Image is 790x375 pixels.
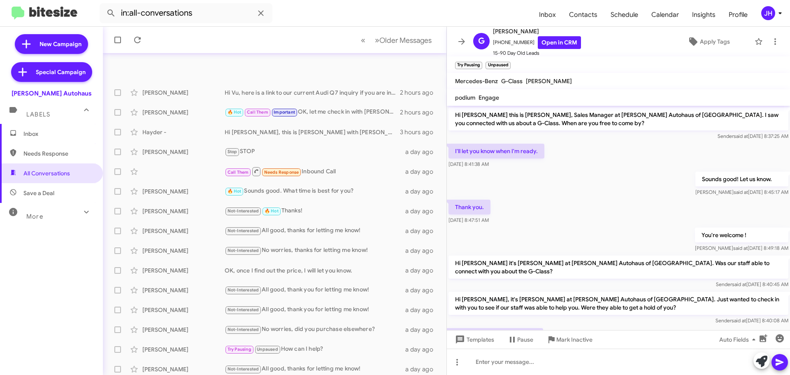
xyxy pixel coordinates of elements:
small: Try Pausing [455,62,482,69]
div: a day ago [405,168,440,176]
span: [PERSON_NAME] [493,26,581,36]
div: No worries, did you purchase elsewhere? [225,325,405,334]
div: [PERSON_NAME] [142,148,225,156]
span: [DATE] 8:41:38 AM [448,161,489,167]
span: Try Pausing [228,347,251,352]
div: a day ago [405,187,440,196]
span: More [26,213,43,220]
div: All good, thank you for letting me know! [225,305,405,314]
span: podium [455,94,475,101]
nav: Page navigation example [356,32,437,49]
a: Contacts [562,3,604,27]
span: Not-Interested [228,248,259,253]
div: a day ago [405,326,440,334]
p: Hi [PERSON_NAME] this is [PERSON_NAME], Sales Manager at [PERSON_NAME] Autohaus of [GEOGRAPHIC_DA... [448,107,788,130]
p: I'll let you know when I'm ready. [448,144,544,158]
div: [PERSON_NAME] [142,108,225,116]
div: [PERSON_NAME] [142,326,225,334]
div: All good, thanks for letting me know! [225,226,405,235]
span: [PERSON_NAME] [DATE] 8:45:17 AM [695,189,788,195]
a: Open in CRM [538,36,581,49]
div: [PERSON_NAME] [142,207,225,215]
div: 3 hours ago [400,128,440,136]
p: They were nice I'm still waiting. [448,328,543,343]
span: 15-90 Day Old Leads [493,49,581,57]
button: Next [370,32,437,49]
span: [PERSON_NAME] [DATE] 8:49:18 AM [695,245,788,251]
div: JH [761,6,775,20]
span: said at [732,281,746,287]
span: said at [734,133,748,139]
button: Auto Fields [713,332,765,347]
span: Not-Interested [228,307,259,312]
span: Unpaused [257,347,278,352]
span: Stop [228,149,237,154]
a: New Campaign [15,34,88,54]
button: Pause [501,332,540,347]
div: [PERSON_NAME] [142,187,225,196]
button: Previous [356,32,370,49]
span: Not-Interested [228,366,259,372]
input: Search [100,3,272,23]
span: Mark Inactive [556,332,592,347]
div: a day ago [405,365,440,373]
span: Older Messages [379,36,432,45]
span: G-Class [501,77,523,85]
div: [PERSON_NAME] [142,286,225,294]
div: Sounds good. What time is best for you? [225,186,405,196]
span: All Conversations [23,169,70,177]
div: a day ago [405,227,440,235]
span: 🔥 Hot [228,189,242,194]
div: a day ago [405,345,440,354]
span: « [361,35,365,45]
span: G [478,35,485,48]
span: Inbox [532,3,562,27]
span: said at [734,189,748,195]
span: Inbox [23,130,93,138]
p: Thank you. [448,200,490,214]
div: [PERSON_NAME] [142,247,225,255]
span: [DATE] 8:47:51 AM [448,217,489,223]
a: Insights [685,3,722,27]
span: Sender [DATE] 8:40:08 AM [716,317,788,324]
div: [PERSON_NAME] [142,365,225,373]
div: a day ago [405,266,440,275]
p: You're welcome ! [695,228,788,242]
span: Not-Interested [228,228,259,233]
span: Not-Interested [228,287,259,293]
span: Needs Response [264,170,299,175]
button: Mark Inactive [540,332,599,347]
div: a day ago [405,247,440,255]
div: a day ago [405,207,440,215]
div: All good, thank you for letting me know! [225,285,405,295]
span: 🔥 Hot [265,208,279,214]
div: How can I help? [225,345,405,354]
div: Hi [PERSON_NAME], this is [PERSON_NAME] with [PERSON_NAME], I work alongside [PERSON_NAME]. I see... [225,128,400,136]
span: Not-Interested [228,327,259,332]
div: STOP [225,147,405,156]
div: a day ago [405,286,440,294]
span: Apply Tags [700,34,730,49]
span: Important [274,109,295,115]
p: Sounds good! Let us know. [695,172,788,186]
div: 2 hours ago [400,108,440,116]
span: Labels [26,111,50,118]
div: [PERSON_NAME] [142,306,225,314]
span: said at [733,245,748,251]
div: [PERSON_NAME] Autohaus [12,89,92,98]
a: Profile [722,3,754,27]
span: Needs Response [23,149,93,158]
span: Sender [DATE] 8:40:45 AM [716,281,788,287]
p: Hi [PERSON_NAME], it's [PERSON_NAME] at [PERSON_NAME] Autohaus of [GEOGRAPHIC_DATA]. Just wanted ... [448,292,788,315]
span: Pause [517,332,533,347]
a: Schedule [604,3,645,27]
span: Save a Deal [23,189,54,197]
div: Inbound Call [225,166,405,177]
div: [PERSON_NAME] [142,89,225,97]
span: Call Them [247,109,268,115]
span: Mercedes-Benz [455,77,498,85]
span: 🔥 Hot [228,109,242,115]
